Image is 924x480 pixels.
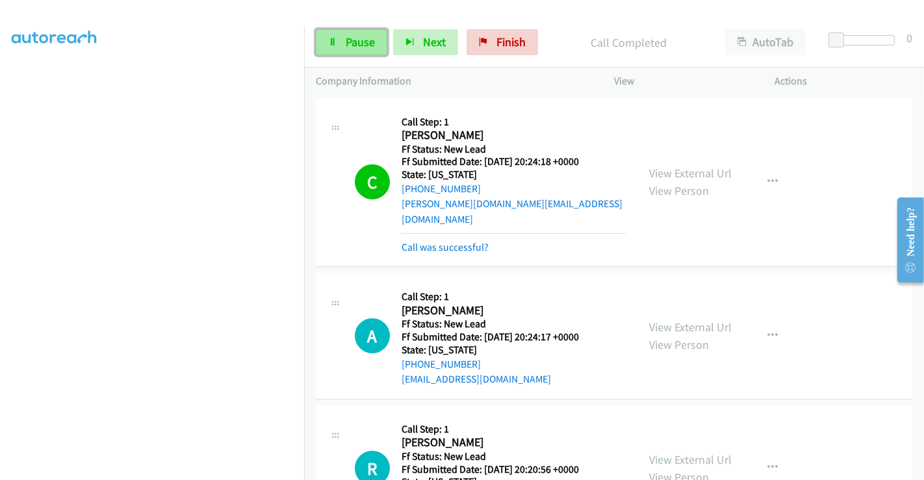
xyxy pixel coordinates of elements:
h5: Call Step: 1 [402,116,626,129]
iframe: Resource Center [887,188,924,292]
h5: Call Step: 1 [402,290,595,303]
a: [PHONE_NUMBER] [402,358,481,370]
a: View External Url [649,166,732,181]
h5: Call Step: 1 [402,423,622,436]
a: [PHONE_NUMBER] [402,183,481,195]
div: Delay between calls (in seconds) [835,35,895,45]
h5: State: [US_STATE] [402,344,595,357]
h2: [PERSON_NAME] [402,303,595,318]
span: Pause [346,34,375,49]
h1: C [355,164,390,199]
button: Next [393,29,458,55]
h2: [PERSON_NAME] [402,128,595,143]
p: Company Information [316,73,591,89]
h5: Ff Status: New Lead [402,143,626,156]
button: AutoTab [725,29,806,55]
span: Next [423,34,446,49]
a: [EMAIL_ADDRESS][DOMAIN_NAME] [402,373,551,385]
div: 0 [906,29,912,47]
p: Actions [775,73,913,89]
h5: Ff Status: New Lead [402,450,622,463]
h5: Ff Status: New Lead [402,318,595,331]
a: View External Url [649,320,732,335]
a: Finish [467,29,538,55]
a: Call was successful? [402,241,489,253]
h2: [PERSON_NAME] [402,435,595,450]
a: Pause [316,29,387,55]
a: View Person [649,337,709,352]
h5: Ff Submitted Date: [DATE] 20:20:56 +0000 [402,463,622,476]
a: View External Url [649,452,732,467]
h1: A [355,318,390,353]
a: View Person [649,183,709,198]
h5: Ff Submitted Date: [DATE] 20:24:17 +0000 [402,331,595,344]
h5: Ff Submitted Date: [DATE] 20:24:18 +0000 [402,155,626,168]
span: Finish [496,34,526,49]
h5: State: [US_STATE] [402,168,626,181]
a: [PERSON_NAME][DOMAIN_NAME][EMAIL_ADDRESS][DOMAIN_NAME] [402,197,622,225]
p: View [614,73,752,89]
p: Call Completed [556,34,702,51]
